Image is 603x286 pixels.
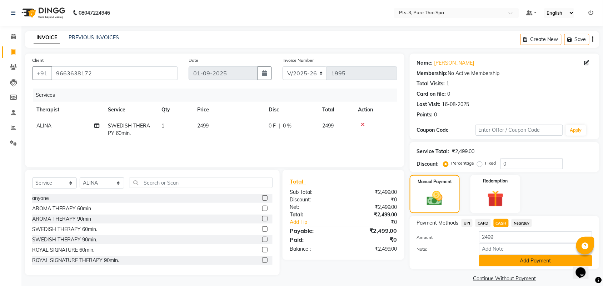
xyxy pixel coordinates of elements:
th: Price [193,102,264,118]
div: Coupon Code [417,126,475,134]
label: Client [32,57,44,64]
label: Fixed [485,160,496,166]
label: Date [189,57,198,64]
span: 2499 [197,122,209,129]
div: Points: [417,111,433,119]
div: ₹2,499.00 [343,226,403,235]
div: Services [33,89,403,102]
input: Add Note [479,244,592,255]
div: Service Total: [417,148,449,155]
div: 16-08-2025 [442,101,469,108]
div: Net: [284,204,344,211]
label: Redemption [483,178,508,184]
div: AROMA THERAPY 60min [32,205,91,212]
div: ROYAL SIGNATURE 60min. [32,246,94,254]
span: Payment Methods [417,219,459,227]
span: NearBuy [512,219,532,227]
div: ₹2,499.00 [343,204,403,211]
input: Search by Name/Mobile/Email/Code [51,66,178,80]
div: Discount: [284,196,344,204]
div: ₹0 [343,235,403,244]
div: Discount: [417,160,439,168]
b: 08047224946 [79,3,110,23]
div: ROYAL SIGNATURE THERAPY 90min. [32,257,119,264]
button: Add Payment [479,255,592,266]
span: | [279,122,280,130]
div: Membership: [417,70,448,77]
button: +91 [32,66,52,80]
input: Search or Scan [130,177,273,188]
div: 0 [434,111,437,119]
div: No Active Membership [417,70,592,77]
div: ₹2,499.00 [343,245,403,253]
div: Name: [417,59,433,67]
iframe: chat widget [573,257,596,279]
div: SWEDISH THERAPY 90min. [32,236,97,244]
div: Payable: [284,226,344,235]
img: _gift.svg [482,189,509,209]
div: ₹2,499.00 [343,211,403,219]
button: Create New [520,34,562,45]
label: Percentage [452,160,474,166]
span: CARD [475,219,491,227]
span: CASH [494,219,509,227]
a: PREVIOUS INVOICES [69,34,119,41]
button: Apply [566,125,586,136]
div: SWEDISH THERAPY 60min. [32,226,97,233]
div: Last Visit: [417,101,441,108]
label: Note: [412,246,474,252]
button: Save [564,34,589,45]
th: Action [354,102,397,118]
a: Continue Without Payment [411,275,598,282]
span: Total [290,178,306,185]
span: UPI [462,219,473,227]
div: ₹2,499.00 [452,148,475,155]
a: Add Tip [284,219,353,226]
span: SWEDISH THERAPY 60min. [108,122,150,136]
label: Amount: [412,234,474,241]
span: 0 % [283,122,291,130]
th: Service [104,102,157,118]
div: Sub Total: [284,189,344,196]
th: Disc [264,102,318,118]
div: ₹0 [343,196,403,204]
img: logo [18,3,67,23]
span: 0 F [269,122,276,130]
div: 0 [448,90,450,98]
div: Balance : [284,245,344,253]
div: Paid: [284,235,344,244]
th: Therapist [32,102,104,118]
div: Total Visits: [417,80,445,87]
label: Invoice Number [283,57,314,64]
span: ALINA [36,122,51,129]
img: _cash.svg [422,189,448,207]
th: Total [318,102,354,118]
th: Qty [157,102,193,118]
div: ₹0 [353,219,403,226]
a: INVOICE [34,31,60,44]
input: Enter Offer / Coupon Code [475,125,563,136]
div: 1 [447,80,449,87]
span: 2499 [322,122,334,129]
div: ₹2,499.00 [343,189,403,196]
label: Manual Payment [418,179,452,185]
div: Card on file: [417,90,446,98]
div: Total: [284,211,344,219]
input: Amount [479,231,592,242]
span: 1 [161,122,164,129]
a: [PERSON_NAME] [434,59,474,67]
div: AROMA THERAPY 90min [32,215,91,223]
div: anyone [32,195,49,202]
